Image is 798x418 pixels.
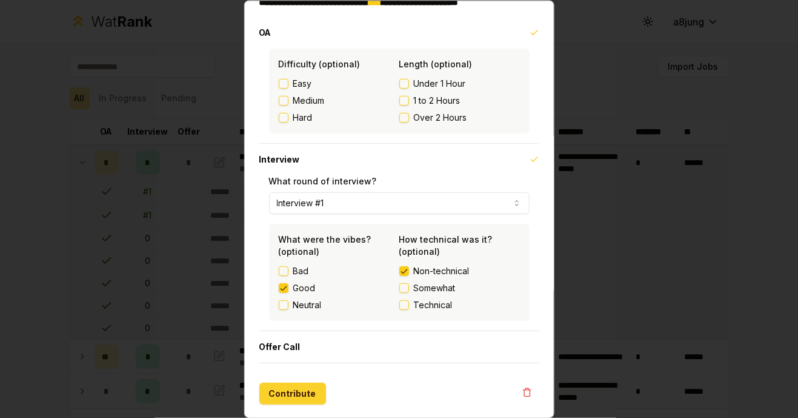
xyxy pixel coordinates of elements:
label: What round of interview? [269,175,377,186]
span: Technical [414,298,453,311]
label: What were the vibes? (optional) [279,234,371,256]
span: Under 1 Hour [414,77,466,89]
button: Offer Call [259,331,539,362]
button: 1 to 2 Hours [399,95,409,105]
button: Easy [279,78,288,88]
button: OA [259,16,539,48]
span: Medium [293,94,325,106]
button: Contribute [259,382,326,404]
span: Non-technical [414,265,470,277]
label: Bad [293,265,309,277]
span: Over 2 Hours [414,111,467,123]
button: Medium [279,95,288,105]
button: Technical [399,300,409,309]
label: Good [293,281,316,294]
label: How technical was it? (optional) [399,234,493,256]
div: Interview [259,175,539,330]
div: OA [259,48,539,143]
button: Somewhat [399,283,409,292]
label: Difficulty (optional) [279,58,361,69]
button: Non-technical [399,266,409,275]
span: Hard [293,111,313,123]
button: Interview [259,143,539,175]
label: Neutral [293,298,322,311]
button: Over 2 Hours [399,112,409,122]
span: 1 to 2 Hours [414,94,461,106]
button: Under 1 Hour [399,78,409,88]
label: Length (optional) [399,58,473,69]
span: Easy [293,77,312,89]
button: Hard [279,112,288,122]
span: Somewhat [414,281,456,294]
